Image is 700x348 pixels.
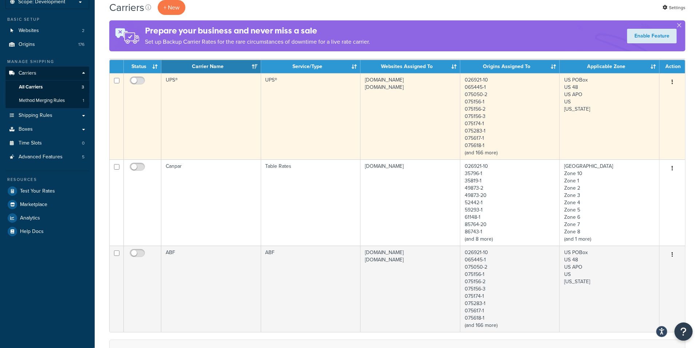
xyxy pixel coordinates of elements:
[19,140,42,146] span: Time Slots
[5,198,89,211] a: Marketplace
[19,28,39,34] span: Websites
[82,28,84,34] span: 2
[261,246,361,332] td: ABF
[161,246,261,332] td: ABF
[5,94,89,107] a: Method Merging Rules 1
[82,154,84,160] span: 5
[560,60,660,73] th: Applicable Zone: activate to sort column ascending
[5,24,89,37] a: Websites 2
[5,177,89,183] div: Resources
[5,137,89,150] li: Time Slots
[19,70,36,76] span: Carriers
[109,0,144,15] h1: Carriers
[5,38,89,51] li: Origins
[19,112,52,119] span: Shipping Rules
[20,188,55,194] span: Test Your Rates
[5,150,89,164] a: Advanced Features 5
[460,73,560,159] td: 026921-10 065445-1 075050-2 075156-1 075156-2 075156-3 075174-1 075283-1 075617-1 075618-1 (and 1...
[560,73,660,159] td: US POBox US 48 US APO US [US_STATE]
[5,211,89,225] a: Analytics
[83,98,84,104] span: 1
[361,73,460,159] td: [DOMAIN_NAME] [DOMAIN_NAME]
[675,323,693,341] button: Open Resource Center
[660,60,685,73] th: Action
[82,140,84,146] span: 0
[145,25,370,37] h4: Prepare your business and never miss a sale
[109,20,145,51] img: ad-rules-rateshop-fe6ec290ccb7230408bd80ed9643f0289d75e0ffd9eb532fc0e269fcd187b520.png
[560,246,660,332] td: US POBox US 48 US APO US [US_STATE]
[161,159,261,246] td: Canpar
[145,37,370,47] p: Set up Backup Carrier Rates for the rare circumstances of downtime for a live rate carrier.
[161,73,261,159] td: UPS®
[261,159,361,246] td: Table Rates
[19,126,33,133] span: Boxes
[20,215,40,221] span: Analytics
[5,109,89,122] a: Shipping Rules
[5,24,89,37] li: Websites
[124,60,161,73] th: Status: activate to sort column ascending
[5,94,89,107] li: Method Merging Rules
[5,185,89,198] a: Test Your Rates
[460,60,560,73] th: Origins Assigned To: activate to sort column ascending
[19,41,35,48] span: Origins
[662,3,685,13] a: Settings
[361,159,460,246] td: [DOMAIN_NAME]
[5,67,89,80] a: Carriers
[19,98,65,104] span: Method Merging Rules
[5,16,89,23] div: Basic Setup
[460,159,560,246] td: 026921-10 35796-1 35819-1 49873-2 49873-20 52442-1 59293-1 61148-1 85764-20 86743-1 (and 8 more)
[5,80,89,94] a: All Carriers 3
[261,73,361,159] td: UPS®
[5,38,89,51] a: Origins 176
[361,60,460,73] th: Websites Assigned To: activate to sort column ascending
[20,229,44,235] span: Help Docs
[5,67,89,108] li: Carriers
[560,159,660,246] td: [GEOGRAPHIC_DATA] Zone 10 Zone 1 Zone 2 Zone 3 Zone 4 Zone 5 Zone 6 Zone 7 Zone 8 (and 1 more)
[5,59,89,65] div: Manage Shipping
[82,84,84,90] span: 3
[5,123,89,136] a: Boxes
[361,246,460,332] td: [DOMAIN_NAME] [DOMAIN_NAME]
[78,41,84,48] span: 176
[5,137,89,150] a: Time Slots 0
[20,202,47,208] span: Marketplace
[19,84,43,90] span: All Carriers
[5,80,89,94] li: All Carriers
[161,60,261,73] th: Carrier Name: activate to sort column ascending
[5,150,89,164] li: Advanced Features
[627,29,677,43] a: Enable Feature
[5,225,89,238] a: Help Docs
[261,60,361,73] th: Service/Type: activate to sort column ascending
[460,246,560,332] td: 026921-10 065445-1 075050-2 075156-1 075156-2 075156-3 075174-1 075283-1 075617-1 075618-1 (and 1...
[19,154,63,160] span: Advanced Features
